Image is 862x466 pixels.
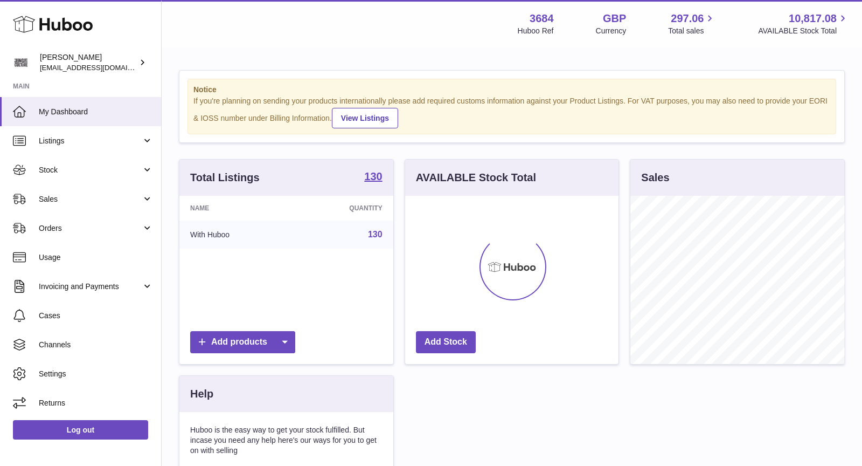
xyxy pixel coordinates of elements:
h3: Help [190,387,213,401]
span: [EMAIL_ADDRESS][DOMAIN_NAME] [40,63,158,72]
span: 10,817.08 [789,11,837,26]
td: With Huboo [179,221,292,249]
span: Channels [39,340,153,350]
a: 130 [368,230,383,239]
span: My Dashboard [39,107,153,117]
span: Returns [39,398,153,408]
a: Add products [190,331,295,353]
h3: Sales [641,170,669,185]
h3: Total Listings [190,170,260,185]
a: Add Stock [416,331,476,353]
span: 297.06 [671,11,704,26]
div: [PERSON_NAME] [40,52,137,73]
span: Orders [39,223,142,234]
span: Listings [39,136,142,146]
th: Name [179,196,292,221]
a: 130 [364,171,382,184]
a: View Listings [332,108,398,128]
span: Cases [39,311,153,321]
a: Log out [13,420,148,440]
a: 297.06 Total sales [668,11,716,36]
p: Huboo is the easy way to get your stock fulfilled. But incase you need any help here's our ways f... [190,425,383,456]
a: 10,817.08 AVAILABLE Stock Total [758,11,849,36]
th: Quantity [292,196,393,221]
div: If you're planning on sending your products internationally please add required customs informati... [193,96,830,128]
div: Currency [596,26,627,36]
strong: 3684 [530,11,554,26]
span: Total sales [668,26,716,36]
span: Usage [39,252,153,263]
strong: GBP [603,11,626,26]
div: Huboo Ref [518,26,554,36]
span: Settings [39,369,153,379]
span: Sales [39,194,142,204]
h3: AVAILABLE Stock Total [416,170,536,185]
strong: 130 [364,171,382,182]
span: Invoicing and Payments [39,282,142,292]
span: AVAILABLE Stock Total [758,26,849,36]
span: Stock [39,165,142,175]
strong: Notice [193,85,830,95]
img: theinternationalventure@gmail.com [13,54,29,71]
